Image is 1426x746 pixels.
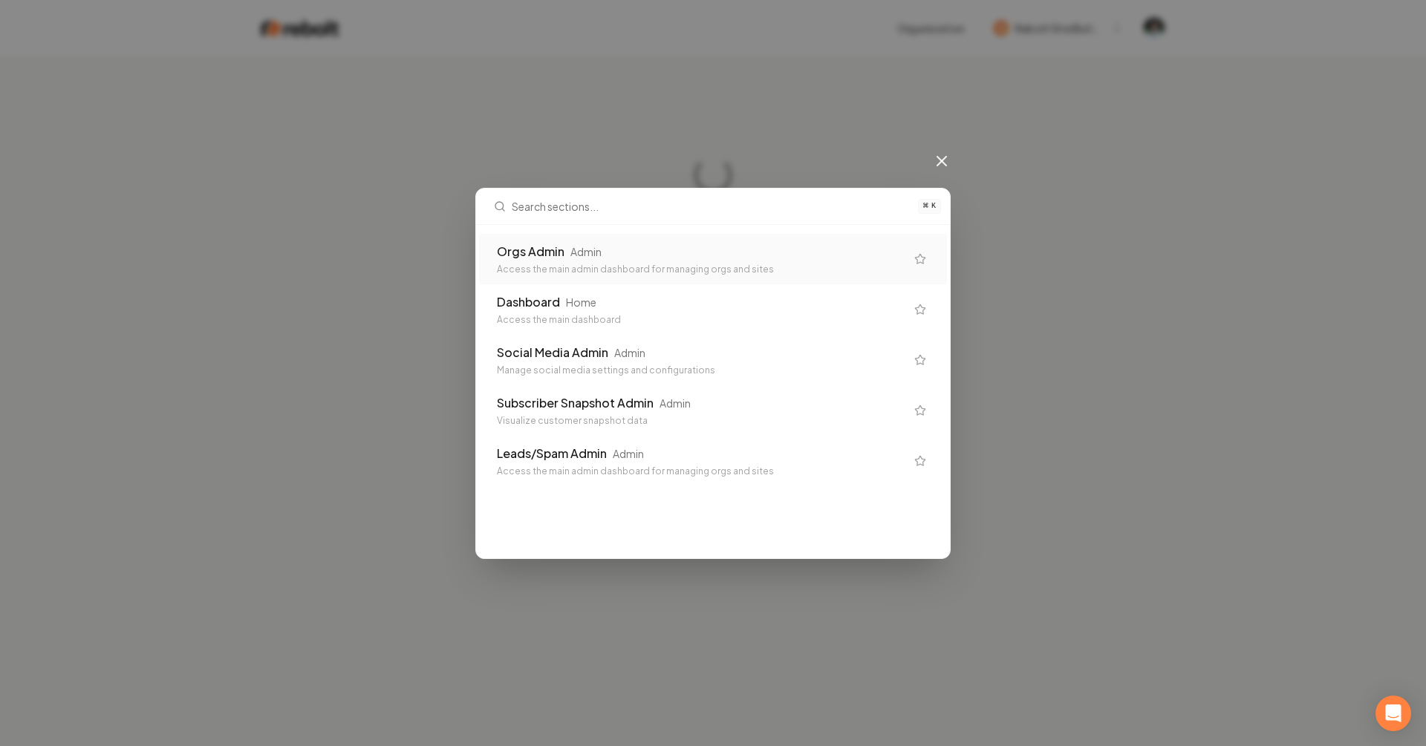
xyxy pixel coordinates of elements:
div: Search sections... [476,225,950,495]
div: Leads/Spam Admin [497,445,607,462]
div: Subscriber Snapshot Admin [497,394,654,412]
div: Admin [660,396,691,410]
div: Access the main admin dashboard for managing orgs and sites [497,465,905,477]
input: Search sections... [512,189,909,224]
div: Access the main dashboard [497,314,905,326]
div: Visualize customer snapshot data [497,415,905,427]
div: Admin [613,446,644,461]
div: Manage social media settings and configurations [497,364,905,376]
div: Admin [570,244,602,259]
div: Home [566,295,596,310]
div: Access the main admin dashboard for managing orgs and sites [497,264,905,275]
div: Open Intercom Messenger [1375,696,1411,731]
div: Admin [614,345,645,360]
div: Orgs Admin [497,243,564,261]
div: Social Media Admin [497,344,608,361]
div: Dashboard [497,293,560,311]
